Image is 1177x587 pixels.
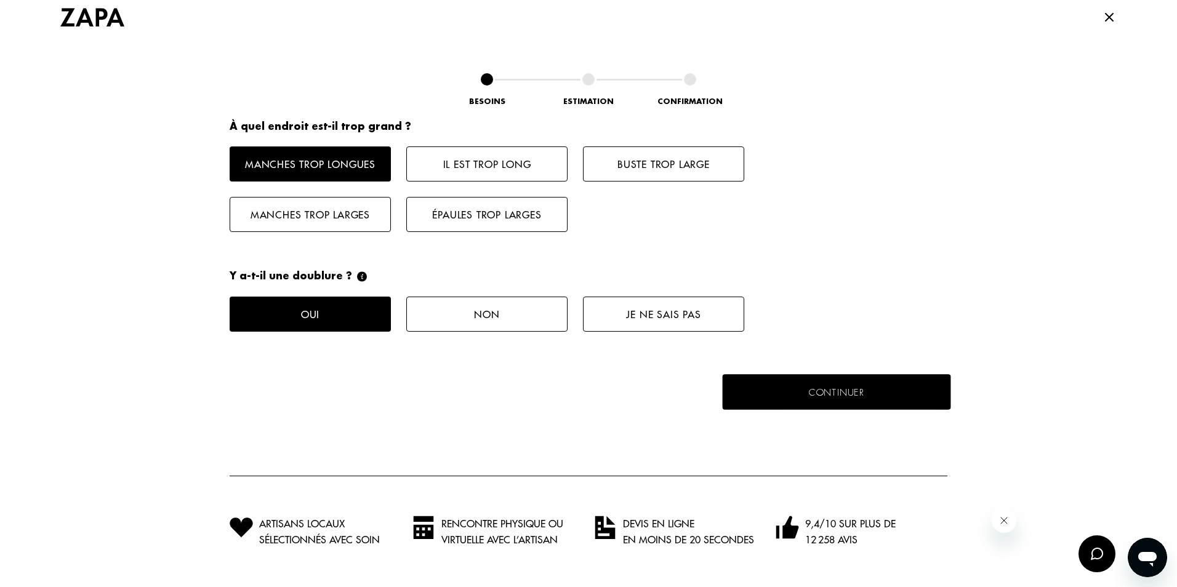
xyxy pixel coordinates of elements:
span: Bonjour. Vous avez besoin d’aide ? [7,9,156,18]
iframe: Button to launch messaging window [1128,538,1167,577]
iframe: Close message [992,508,1016,533]
button: Oui [230,297,391,332]
button: Je ne sais pas [583,297,744,332]
button: Continuer [723,374,951,410]
button: Non [406,297,568,332]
